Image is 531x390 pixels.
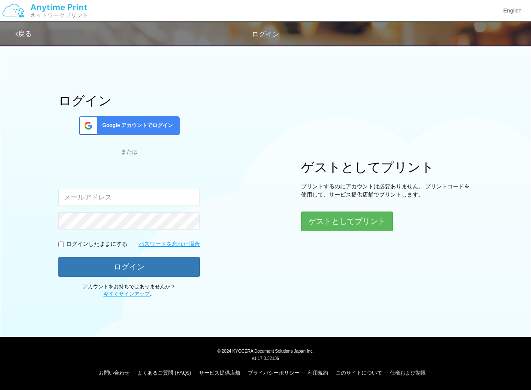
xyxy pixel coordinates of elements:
[58,283,200,298] p: アカウントをお持ちではありませんか？
[58,148,200,156] div: または
[301,183,473,199] p: プリントするのにアカウントは必要ありません。 プリントコードを使用して、サービス提供店舗でプリントします。
[390,370,426,376] a: 仕様および制限
[103,291,155,297] span: 。
[58,94,200,108] h1: ログイン
[252,30,279,38] span: ログイン
[58,189,200,206] input: メールアドレス
[301,212,393,231] button: ゲストとしてプリント
[99,122,173,129] span: Google アカウントでログイン
[66,240,127,248] p: ログインしたままにする
[248,370,299,376] a: プライバシーポリシー
[199,370,240,376] a: サービス提供店舗
[301,160,473,174] h1: ゲストとしてプリント
[217,348,314,354] span: © 2024 KYOCERA Document Solutions Japan Inc.
[58,257,200,277] button: ログイン
[308,370,328,376] a: 利用規約
[336,370,382,376] a: このサイトについて
[137,370,191,376] a: よくあるご質問 (FAQs)
[103,291,150,297] a: 今すぐサインアップ
[252,356,279,361] span: v1.17.0.32136
[99,370,130,376] a: お問い合わせ
[139,240,200,248] a: パスワードを忘れた場合
[15,30,32,37] a: 戻る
